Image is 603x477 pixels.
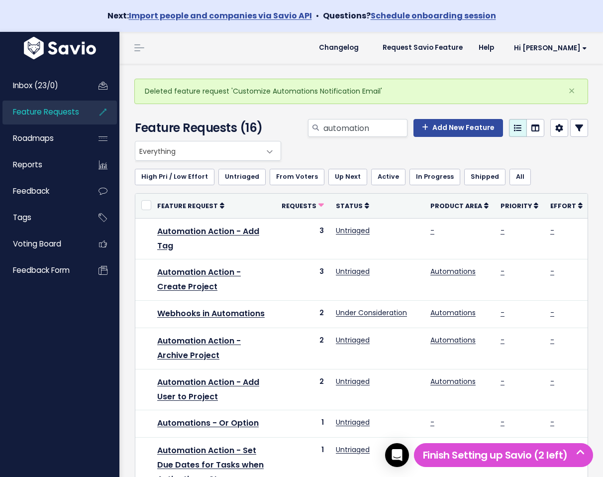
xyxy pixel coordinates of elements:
[276,218,330,259] td: 3
[336,308,407,318] a: Under Consideration
[13,80,58,91] span: Inbox (23/0)
[501,266,504,276] a: -
[464,169,505,185] a: Shipped
[375,40,471,55] a: Request Savio Feature
[413,119,503,137] a: Add New Feature
[336,376,370,386] a: Untriaged
[568,83,575,99] span: ×
[319,44,359,51] span: Changelog
[276,259,330,301] td: 3
[322,119,407,137] input: Search features...
[501,201,538,211] a: Priority
[13,133,54,143] span: Roadmaps
[270,169,324,185] a: From Voters
[135,141,261,160] span: Everything
[501,308,504,318] a: -
[409,169,460,185] a: In Progress
[558,79,585,103] button: Close
[550,266,554,276] a: -
[336,266,370,276] a: Untriaged
[157,202,218,210] span: Feature Request
[336,417,370,427] a: Untriaged
[218,169,266,185] a: Untriaged
[276,300,330,328] td: 2
[430,266,476,276] a: Automations
[2,233,83,255] a: Voting Board
[328,169,367,185] a: Up Next
[501,376,504,386] a: -
[501,226,504,236] a: -
[550,335,554,345] a: -
[371,169,405,185] a: Active
[2,180,83,203] a: Feedback
[316,10,319,21] span: •
[2,153,83,176] a: Reports
[430,417,434,427] a: -
[157,266,241,292] a: Automation Action - Create Project
[13,107,79,117] span: Feature Requests
[501,417,504,427] a: -
[385,443,409,467] div: Open Intercom Messenger
[157,308,265,319] a: Webhooks in Automations
[2,74,83,97] a: Inbox (23/0)
[336,226,370,236] a: Untriaged
[336,335,370,345] a: Untriaged
[13,265,70,275] span: Feedback form
[13,186,49,196] span: Feedback
[430,201,489,211] a: Product Area
[157,201,224,211] a: Feature Request
[430,335,476,345] a: Automations
[336,445,370,455] a: Untriaged
[282,202,316,210] span: Requests
[135,141,281,161] span: Everything
[336,202,363,210] span: Status
[514,44,587,52] span: Hi [PERSON_NAME]
[550,376,554,386] a: -
[2,206,83,229] a: Tags
[502,40,595,56] a: Hi [PERSON_NAME]
[157,417,259,429] a: Automations - Or Option
[13,159,42,170] span: Reports
[501,202,532,210] span: Priority
[471,40,502,55] a: Help
[323,10,496,21] strong: Questions?
[282,201,324,211] a: Requests
[336,201,369,211] a: Status
[550,202,576,210] span: Effort
[276,369,330,410] td: 2
[134,79,588,104] div: Deleted feature request 'Customize Automations Notification Email'
[418,448,589,463] h5: Finish Setting up Savio (2 left)
[276,410,330,438] td: 1
[430,202,482,210] span: Product Area
[550,201,583,211] a: Effort
[2,101,83,123] a: Feature Requests
[430,226,434,236] a: -
[135,119,276,137] h4: Feature Requests (16)
[501,335,504,345] a: -
[13,212,31,223] span: Tags
[2,259,83,282] a: Feedback form
[509,169,531,185] a: All
[550,308,554,318] a: -
[157,335,241,361] a: Automation Action - Archive Project
[21,37,99,59] img: logo-white.9d6f32f41409.svg
[430,308,476,318] a: Automations
[135,169,214,185] a: High Pri / Low Effort
[430,376,476,386] a: Automations
[550,226,554,236] a: -
[371,10,496,21] a: Schedule onboarding session
[276,328,330,369] td: 2
[135,169,588,185] ul: Filter feature requests
[157,376,259,402] a: Automation Action - Add User to Project
[550,417,554,427] a: -
[13,238,61,249] span: Voting Board
[129,10,312,21] a: Import people and companies via Savio API
[2,127,83,150] a: Roadmaps
[157,226,259,251] a: Automation Action - Add Tag
[107,10,312,21] strong: Next:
